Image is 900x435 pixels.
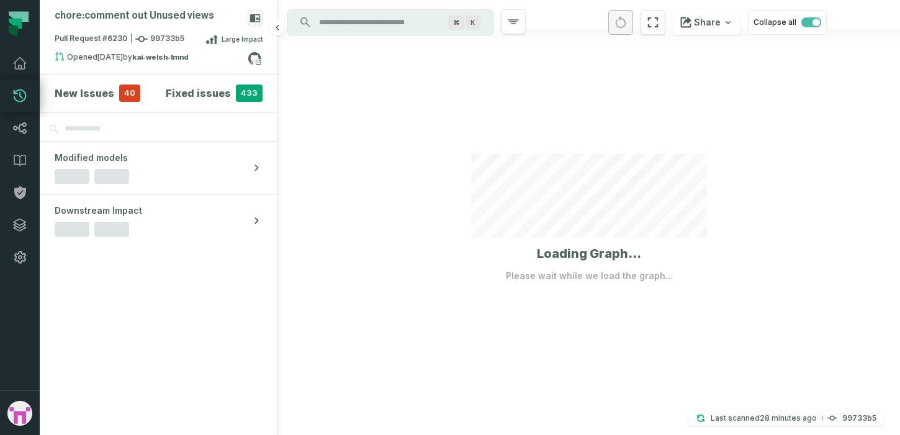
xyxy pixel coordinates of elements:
[466,16,480,30] span: Press ⌘ + K to focus the search bar
[55,52,248,66] div: Opened by
[97,52,123,62] relative-time: Sep 24, 2025, 4:40 PM EDT
[748,10,827,35] button: Collapse all
[673,10,740,35] button: Share
[55,85,263,102] button: New Issues40Fixed issues433
[166,86,231,101] h4: Fixed issues
[119,85,140,102] span: 40
[246,50,263,66] a: View on github
[760,413,817,423] relative-time: Sep 25, 2025, 4:00 PM EDT
[55,10,214,22] div: chore: comment out Unused views
[448,16,464,30] span: Press ⌘ + K to focus the search bar
[132,53,189,61] strong: kai-welsh-lmnd
[40,142,277,194] button: Modified models
[236,85,263,102] span: 433
[222,34,263,44] span: Large Impact
[40,195,277,247] button: Downstream Impact
[55,204,142,217] span: Downstream Impact
[7,401,32,426] img: avatar of gabe-cohen-lmnd
[55,86,114,101] h4: New Issues
[537,245,641,262] h1: Loading Graph...
[688,411,884,426] button: Last scanned[DATE] 4:00:04 PM99733b5
[270,20,285,35] button: Hide browsing panel
[711,412,817,424] p: Last scanned
[55,152,128,164] span: Modified models
[842,414,876,422] h4: 99733b5
[506,270,673,282] p: Please wait while we load the graph...
[55,33,184,45] span: Pull Request #6230 99733b5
